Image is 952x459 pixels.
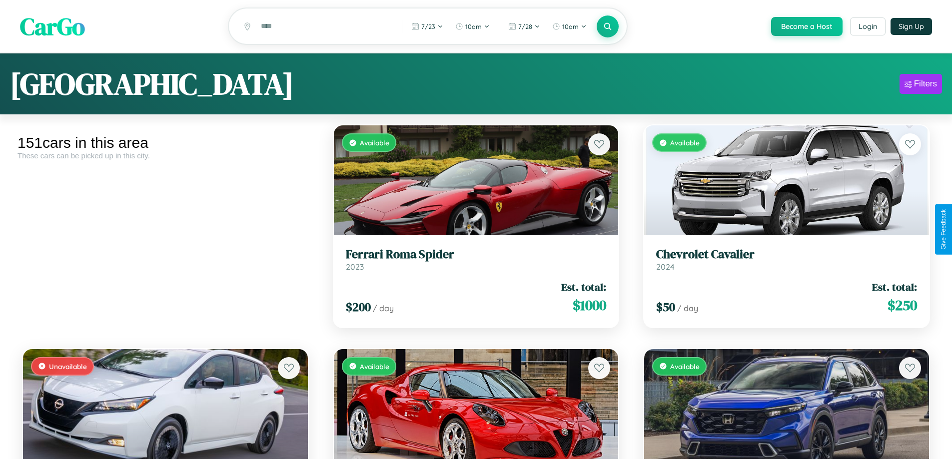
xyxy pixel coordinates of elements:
a: Ferrari Roma Spider2023 [346,247,607,272]
button: Sign Up [891,18,932,35]
span: Available [670,138,700,147]
div: These cars can be picked up in this city. [17,151,313,160]
button: 7/23 [406,18,448,34]
div: Give Feedback [940,209,947,250]
button: 10am [547,18,592,34]
h3: Ferrari Roma Spider [346,247,607,262]
div: 151 cars in this area [17,134,313,151]
span: 10am [562,22,579,30]
h1: [GEOGRAPHIC_DATA] [10,63,294,104]
span: $ 50 [656,299,675,315]
span: $ 200 [346,299,371,315]
span: / day [373,303,394,313]
span: Unavailable [49,362,87,371]
span: Est. total: [561,280,606,294]
span: 2023 [346,262,364,272]
span: Available [360,362,389,371]
button: 7/28 [503,18,545,34]
span: 2024 [656,262,675,272]
button: Become a Host [771,17,843,36]
span: Available [360,138,389,147]
button: Login [850,17,886,35]
span: 10am [465,22,482,30]
span: $ 1000 [573,295,606,315]
span: Available [670,362,700,371]
span: / day [677,303,698,313]
h3: Chevrolet Cavalier [656,247,917,262]
span: 7 / 28 [518,22,532,30]
span: Est. total: [872,280,917,294]
button: Filters [900,74,942,94]
button: 10am [450,18,495,34]
div: Filters [914,79,937,89]
span: CarGo [20,10,85,43]
span: $ 250 [888,295,917,315]
span: 7 / 23 [421,22,435,30]
a: Chevrolet Cavalier2024 [656,247,917,272]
